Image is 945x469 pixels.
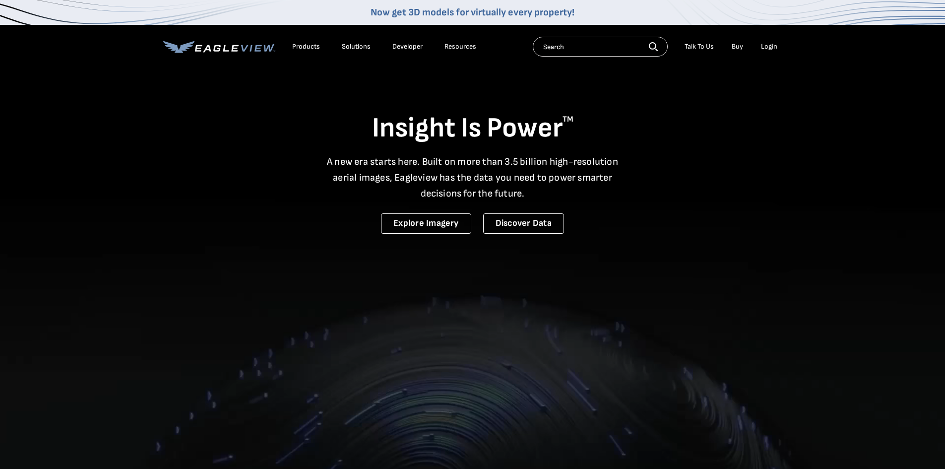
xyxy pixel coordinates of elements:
[321,154,625,201] p: A new era starts here. Built on more than 3.5 billion high-resolution aerial images, Eagleview ha...
[685,42,714,51] div: Talk To Us
[483,213,564,234] a: Discover Data
[444,42,476,51] div: Resources
[292,42,320,51] div: Products
[371,6,574,18] a: Now get 3D models for virtually every property!
[732,42,743,51] a: Buy
[342,42,371,51] div: Solutions
[163,111,782,146] h1: Insight Is Power
[563,115,573,124] sup: TM
[392,42,423,51] a: Developer
[761,42,777,51] div: Login
[381,213,471,234] a: Explore Imagery
[533,37,668,57] input: Search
